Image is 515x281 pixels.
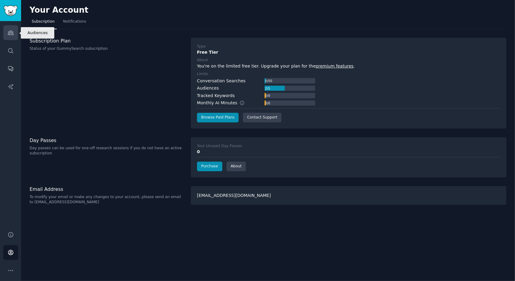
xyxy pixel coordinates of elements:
p: Day passes can be used for one-off research sessions if you do not have an active subscription [30,146,184,156]
a: Purchase [197,162,222,171]
div: Conversation Searches [197,78,246,84]
a: Contact Support [243,113,281,122]
img: GummySearch logo [4,5,17,16]
div: 0 [197,149,500,155]
div: 2 / 5 [265,86,271,91]
div: Type [197,44,205,49]
a: Notifications [61,17,88,29]
h3: Email Address [30,186,184,192]
a: Subscription [30,17,57,29]
h3: Subscription Plan [30,38,184,44]
div: You're on the limited free tier. Upgrade your plan for the . [197,63,500,69]
div: Monthly AI Minutes [197,100,251,106]
div: Limits [197,71,208,77]
a: premium features [316,64,354,68]
div: Tracked Keywords [197,93,235,99]
div: Audiences [197,85,219,91]
div: Free Tier [197,49,500,55]
div: 0 / 50 [265,78,273,84]
p: Status of your GummySearch subscription [30,46,184,52]
div: 0 / 0 [265,100,271,106]
div: [EMAIL_ADDRESS][DOMAIN_NAME] [191,186,507,205]
div: About [197,58,208,63]
a: Browse Paid Plans [197,113,239,122]
div: Your Unused Day Passes [197,144,242,149]
p: To modify your email or make any changes to your account, please send an email to [EMAIL_ADDRESS]... [30,194,184,205]
h2: Your Account [30,5,88,15]
a: About [227,162,246,171]
span: Subscription [32,19,55,24]
h3: Day Passes [30,137,184,144]
span: Notifications [63,19,86,24]
div: 0 / 0 [265,93,271,98]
